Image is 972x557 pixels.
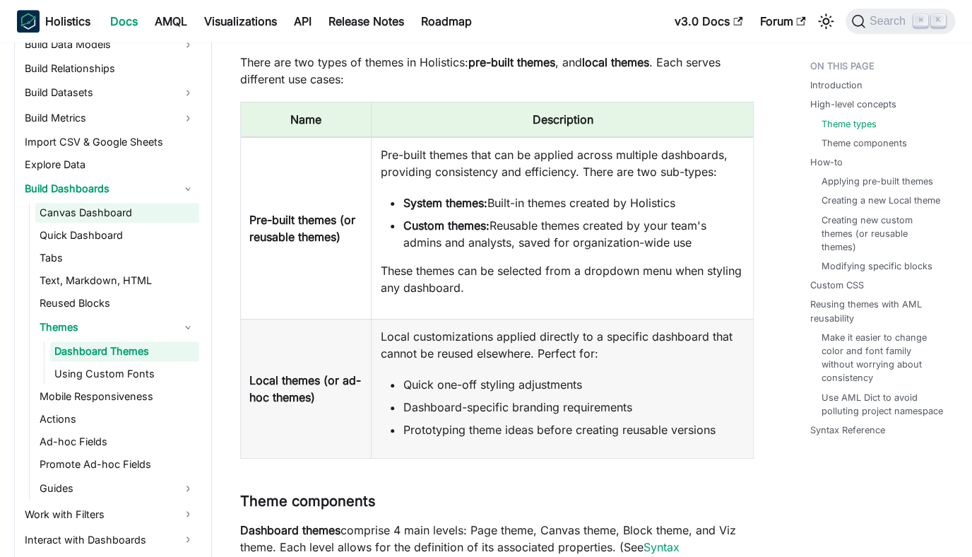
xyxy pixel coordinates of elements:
b: Pre-built themes (or reusable themes) [249,213,355,244]
a: Build Dashboards [20,177,199,200]
b: Local themes (or ad-hoc themes) [249,373,361,404]
a: Applying pre-built themes [822,175,933,188]
img: Holistics [17,10,40,33]
a: Reused Blocks [35,293,199,313]
h3: Theme components [240,493,754,510]
a: Actions [35,409,199,429]
p: Pre-built themes that can be applied across multiple dashboards, providing consistency and effici... [380,146,745,180]
span: Search [865,15,914,28]
a: Use AML Dict to avoid polluting project namespace [822,391,944,418]
b: Holistics [45,13,90,30]
a: Introduction [810,78,863,92]
li: Reusable themes created by your team's admins and analysts, saved for organization-wide use [403,217,745,251]
a: Release Notes [320,10,413,33]
a: Visualizations [196,10,285,33]
a: HolisticsHolistics [17,10,90,33]
a: High-level concepts [810,98,896,111]
a: Explore Data [20,155,199,175]
a: Custom CSS [810,278,864,292]
button: Switch between dark and light mode (currently light mode) [814,10,837,33]
a: Build Datasets [20,81,199,104]
a: How-to [810,156,843,169]
a: Roadmap [413,10,480,33]
a: Dashboard Themes [50,341,199,361]
li: Dashboard-specific branding requirements [403,399,745,416]
a: Quick Dashboard [35,225,199,245]
a: Ad-hoc Fields [35,432,199,452]
a: Reusing themes with AML reusability [810,298,949,324]
strong: local themes [582,55,649,69]
a: Docs [102,10,146,33]
strong: Dashboard themes [240,523,340,537]
b: Name [290,112,321,127]
a: v3.0 Docs [666,10,751,33]
a: Build Metrics [20,107,199,129]
a: Theme types [822,117,877,131]
a: Canvas Dashboard [35,203,199,223]
b: System themes: [403,196,487,210]
a: Tabs [35,248,199,268]
a: Make it easier to change color and font family without worrying about consistency [822,331,944,385]
b: Custom themes: [403,218,489,233]
a: Promote Ad-hoc Fields [35,455,199,474]
p: There are two types of themes in Holistics: , and . Each serves different use cases: [240,54,754,88]
a: AMQL [146,10,196,33]
b: Description [532,112,593,127]
a: Import CSV & Google Sheets [20,132,199,152]
a: Build Relationships [20,59,199,78]
kbd: K [931,14,945,27]
li: Quick one-off styling adjustments [403,376,745,393]
a: Modifying specific blocks [822,259,932,273]
a: Creating new custom themes (or reusable themes) [822,213,944,254]
a: Theme components [822,136,907,150]
li: Prototyping theme ideas before creating reusable versions [403,421,745,438]
li: Built-in themes created by Holistics [403,194,745,211]
button: Search (Command+K) [846,8,955,34]
a: API [285,10,320,33]
a: Mobile Responsiveness [35,387,199,406]
kbd: ⌘ [913,14,927,27]
a: Themes [35,316,199,339]
a: Forum [751,10,814,33]
a: Interact with Dashboards [20,528,199,551]
a: Build Data Models [20,33,199,56]
a: Work with Filters [20,503,199,525]
strong: pre-built themes [468,55,555,69]
a: Syntax Reference [810,423,885,437]
a: Text, Markdown, HTML [35,271,199,291]
a: Guides [35,477,199,500]
p: Local customizations applied directly to a specific dashboard that cannot be reused elsewhere. Pe... [380,328,745,362]
a: Using Custom Fonts [50,364,199,384]
a: Creating a new Local theme [822,194,940,207]
p: These themes can be selected from a dropdown menu when styling any dashboard. [380,262,745,296]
